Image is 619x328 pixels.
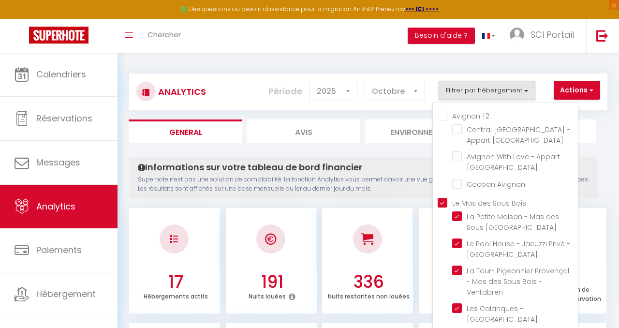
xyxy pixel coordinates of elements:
[230,272,314,292] h3: 191
[36,156,80,168] span: Messages
[467,212,559,232] span: La Petite Maison - Mas des Sous [GEOGRAPHIC_DATA]
[170,235,178,243] img: NO IMAGE
[467,125,570,145] span: Central [GEOGRAPHIC_DATA] - Appart [GEOGRAPHIC_DATA]
[156,81,206,103] h3: Analytics
[531,29,574,41] span: SCI Portail
[405,5,439,13] a: >>> ICI <<<<
[423,272,507,292] h3: 36.24 %
[467,304,538,324] span: Les Calanques - [GEOGRAPHIC_DATA]
[467,266,569,297] span: La Tour- Pigeonnier Provençal - Mas des Sous Bois - Ventabren
[29,27,88,44] img: Super Booking
[249,290,286,300] p: Nuits louées
[138,175,589,194] p: Superhote n'est pas une solution de comptabilité. La fonction Analytics vous permet d'avoir une v...
[365,119,478,143] li: Environnement
[328,290,410,300] p: Nuits restantes non louées
[140,19,188,53] a: Chercher
[268,81,302,102] label: Période
[467,239,570,259] span: Le Pool House - Jacuzzi Privé - [GEOGRAPHIC_DATA]
[502,19,586,53] a: ... SCI Portail
[36,288,96,300] span: Hébergement
[36,68,86,80] span: Calendriers
[554,81,600,100] button: Actions
[510,28,524,42] img: ...
[129,119,242,143] li: General
[596,30,608,42] img: logout
[133,272,218,292] h3: 17
[138,162,589,173] h4: Informations sur votre tableau de bord financier
[408,28,475,44] button: Besoin d'aide ?
[247,119,360,143] li: Avis
[327,272,411,292] h3: 336
[36,112,92,124] span: Réservations
[439,81,535,100] button: Filtrer par hébergement
[467,152,560,172] span: Avignon With Love - Appart [GEOGRAPHIC_DATA]
[36,244,82,256] span: Paiements
[36,200,75,212] span: Analytics
[147,30,181,40] span: Chercher
[144,290,208,300] p: Hébergements actifs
